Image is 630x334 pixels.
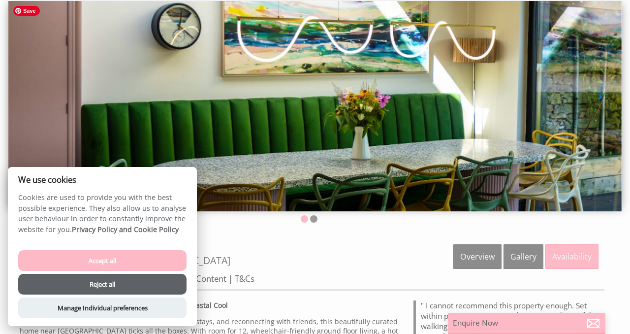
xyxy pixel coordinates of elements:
a: T&Cs [235,273,254,284]
p: Cookies are used to provide you with the best possible experience. They also allow us to analyse ... [8,192,197,242]
p: Enquire Now [453,318,600,328]
span: Save [13,6,40,16]
h2: We use cookies [8,175,197,184]
a: Overview [453,244,502,269]
a: Gallery [504,244,543,269]
a: Availability [545,244,598,269]
a: Privacy Policy and Cookie Policy [72,225,179,234]
button: Accept all [18,250,187,271]
button: Manage Individual preferences [18,298,187,318]
button: Reject all [18,274,187,295]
